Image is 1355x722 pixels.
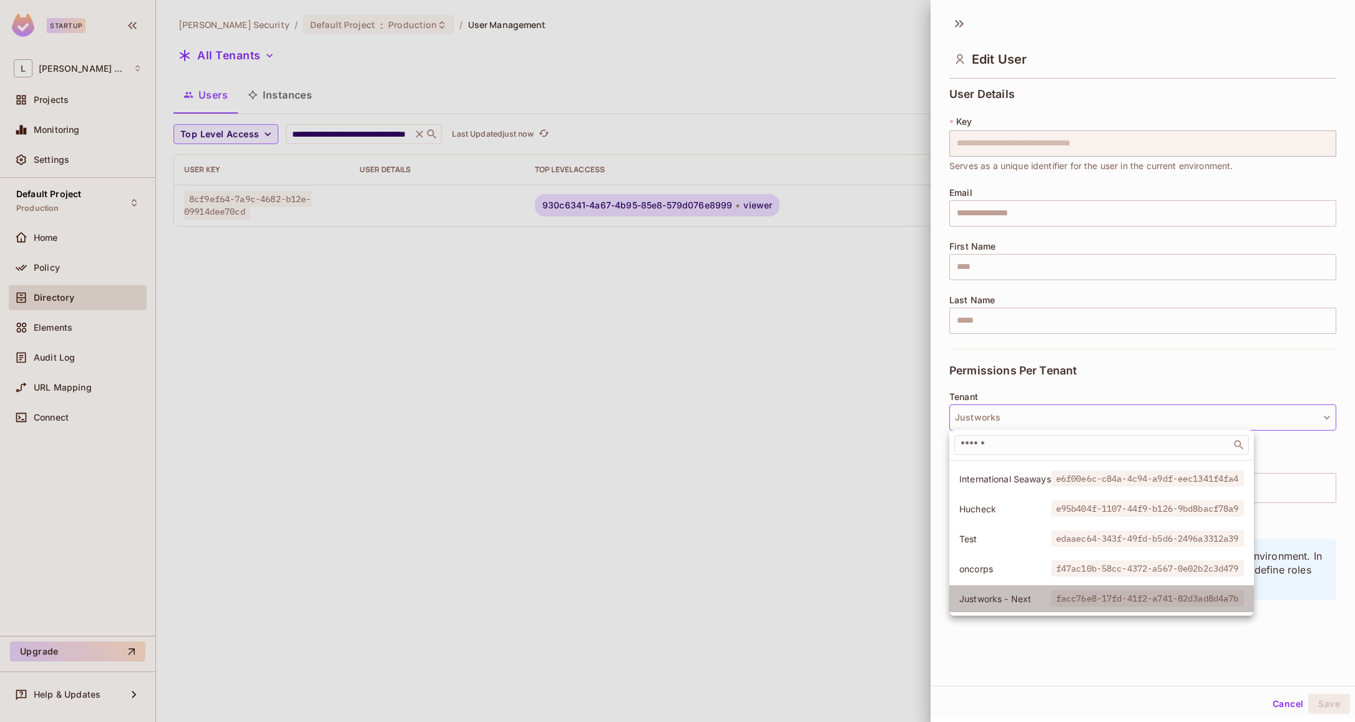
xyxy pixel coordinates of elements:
[959,503,1051,515] span: Hucheck
[959,533,1051,545] span: Test
[1051,500,1244,517] span: e95b404f-1107-44f9-b126-9bd8bacf78a9
[1051,590,1244,607] span: facc76e8-17fd-41f2-a741-82d3ad8d4a7b
[1051,471,1244,487] span: e6f00e6c-c84a-4c94-a9df-eec1341f4fa4
[959,593,1051,605] span: Justworks - Next
[959,563,1051,575] span: oncorps
[1051,560,1244,577] span: f47ac10b-58cc-4372-a567-0e02b2c3d479
[959,473,1051,485] span: International Seaways
[1051,530,1244,547] span: edaaec64-343f-49fd-b5d6-2496a3312a39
